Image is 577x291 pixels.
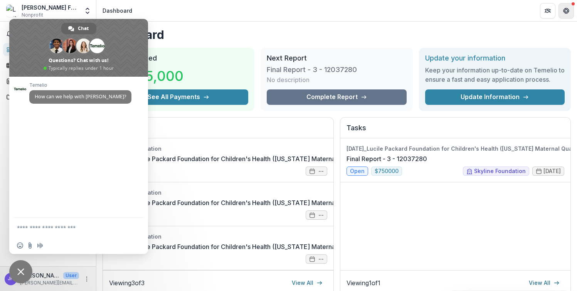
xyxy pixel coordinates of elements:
[61,23,96,34] div: Chat
[3,59,93,72] a: Tasks
[99,5,135,16] nav: breadcrumb
[109,242,445,251] a: [DATE]_Lucile Packard Foundation for Children's Health ([US_STATE] Maternal Quality Care Collabor...
[3,28,93,40] button: Notifications
[17,242,23,249] span: Insert an emoji
[29,82,131,88] span: Temelio
[267,75,310,84] p: No description
[347,278,380,288] p: Viewing 1 of 1
[558,3,574,19] button: Get Help
[37,242,43,249] span: Audio message
[109,278,145,288] p: Viewing 3 of 3
[22,12,43,19] span: Nonprofit
[287,277,327,289] a: View All
[540,3,555,19] button: Partners
[425,89,565,105] a: Update Information
[63,272,79,279] p: User
[3,43,93,56] a: Dashboard
[82,274,91,284] button: More
[109,54,248,62] h2: Total Awarded
[103,7,132,15] div: Dashboard
[35,93,126,100] span: How can we help with [PERSON_NAME]?
[347,154,427,163] a: Final Report - 3 - 12037280
[3,75,93,87] a: Proposals
[425,66,565,84] h3: Keep your information up-to-date on Temelio to ensure a fast and easy application process.
[267,89,406,105] a: Complete Report
[20,279,79,286] p: [PERSON_NAME][EMAIL_ADDRESS][PERSON_NAME][DOMAIN_NAME]
[347,124,565,138] h2: Tasks
[109,124,327,138] h2: Proposals
[27,242,33,249] span: Send a file
[78,23,89,34] span: Chat
[20,271,60,279] p: [PERSON_NAME]
[8,276,14,281] div: Julie Hannon
[109,154,445,163] a: [DATE]_Lucile Packard Foundation for Children's Health ([US_STATE] Maternal Quality Care Collabor...
[109,198,445,207] a: [DATE]_Lucile Packard Foundation for Children's Health ([US_STATE] Maternal Quality Care Collabor...
[3,91,93,103] a: Documents
[267,54,406,62] h2: Next Report
[22,3,79,12] div: [PERSON_NAME] Foundation for Children's Health
[267,66,357,74] h3: Final Report - 3 - 12037280
[6,5,19,17] img: Lucile Packard Foundation for Children's Health
[17,224,123,231] textarea: Compose your message...
[425,54,565,62] h2: Update your information
[524,277,564,289] a: View All
[109,89,248,105] button: See All Payments
[9,260,32,283] div: Close chat
[103,28,571,42] h1: Dashboard
[82,3,93,19] button: Open entity switcher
